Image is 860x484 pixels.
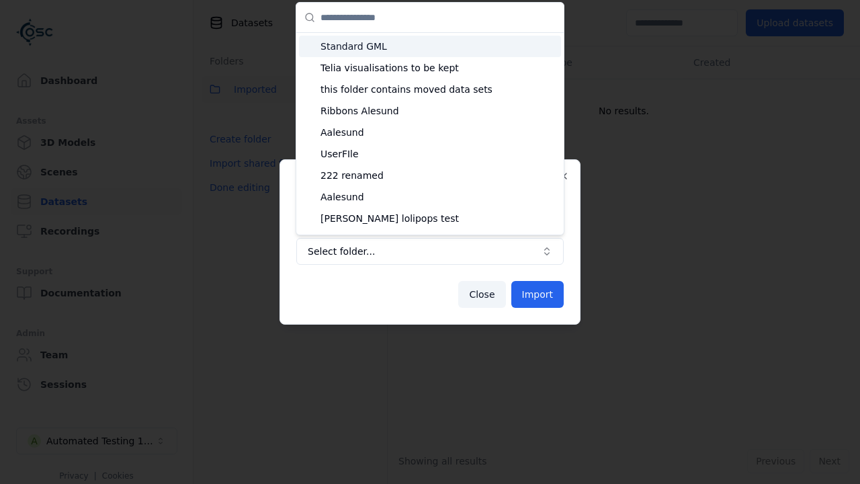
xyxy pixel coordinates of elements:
span: this folder contains moved data sets [320,83,556,96]
span: 222 renamed [320,169,556,182]
span: [PERSON_NAME] lolipops test [320,212,556,225]
span: [DATE] [320,233,556,247]
span: Ribbons Alesund [320,104,556,118]
div: Suggestions [296,33,564,235]
span: Standard GML [320,40,556,53]
span: Aalesund [320,126,556,139]
span: UserFIle [320,147,556,161]
span: Telia visualisations to be kept [320,61,556,75]
span: Aalesund [320,190,556,204]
